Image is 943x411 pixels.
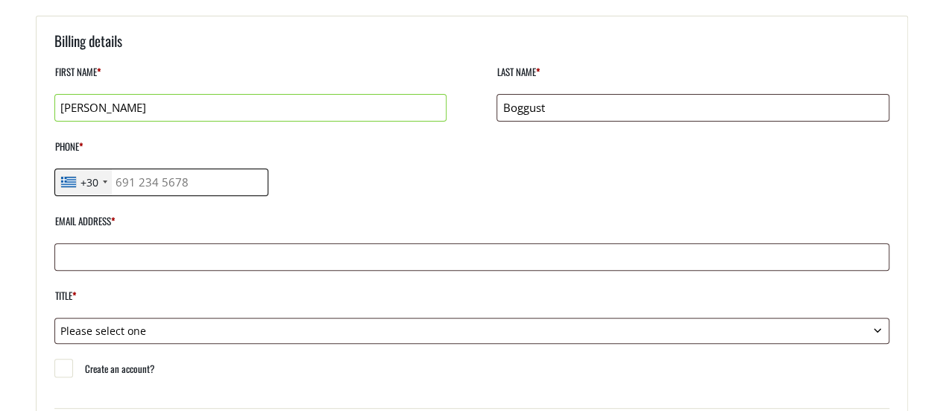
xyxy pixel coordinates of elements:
[496,62,889,94] label: Last name
[54,211,889,243] label: Email address
[54,31,889,62] h3: Billing details
[81,175,98,190] div: +30
[54,169,269,196] input: 691 234 5678
[85,361,154,376] span: Create an account?
[54,62,447,94] label: First name
[55,169,112,195] div: Telephone country code
[54,286,889,318] label: Title
[54,137,889,169] label: Phone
